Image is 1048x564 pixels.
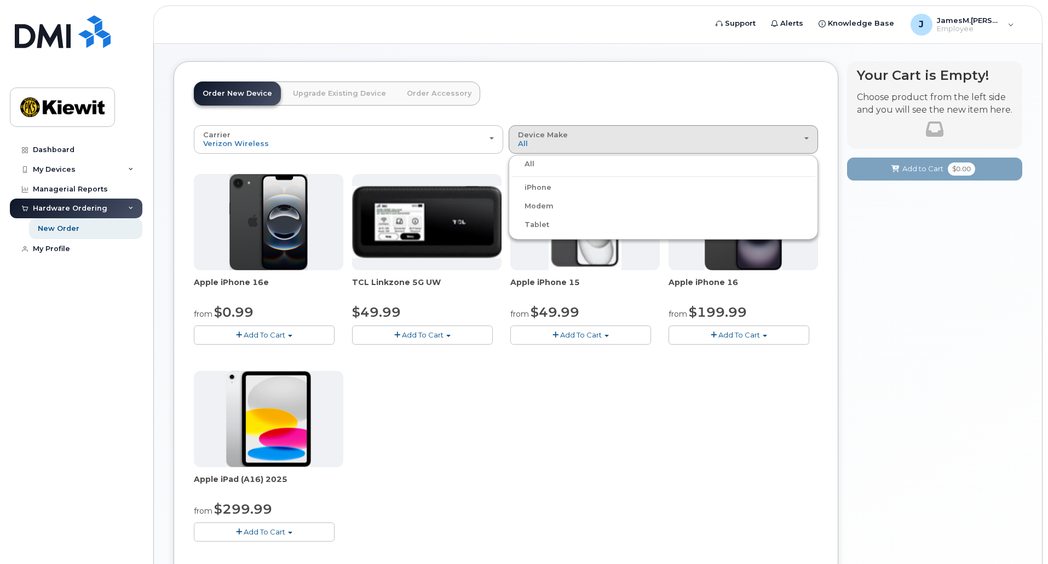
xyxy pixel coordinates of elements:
div: Apple iPad (A16) 2025 [194,474,343,496]
span: Employee [937,25,1003,33]
a: Support [708,13,763,34]
button: Add To Cart [669,325,809,345]
span: Carrier [203,130,231,139]
button: Add to Cart $0.00 [847,158,1022,180]
span: Add To Cart [560,330,602,339]
img: iphone16e.png [229,174,308,270]
a: Upgrade Existing Device [284,82,395,106]
small: from [194,309,212,319]
button: Add To Cart [352,325,493,345]
span: $0.99 [214,304,254,320]
div: JamesM.Glover [903,14,1022,36]
span: Knowledge Base [828,18,894,29]
label: Tablet [511,218,549,231]
button: Carrier Verizon Wireless [194,125,503,154]
img: ipad_11.png [226,371,311,467]
button: Add To Cart [510,325,651,345]
span: Add To Cart [244,330,285,339]
span: $49.99 [352,304,401,320]
label: iPhone [511,181,551,194]
iframe: Messenger Launcher [1000,516,1040,556]
span: Alerts [780,18,803,29]
span: J [919,18,924,31]
label: All [511,158,534,171]
a: Order New Device [194,82,281,106]
div: TCL Linkzone 5G UW [352,277,502,299]
a: Order Accessory [398,82,480,106]
span: Add To Cart [402,330,444,339]
small: from [669,309,687,319]
span: Add to Cart [902,164,943,174]
span: All [518,139,528,148]
img: linkzone5g.png [352,186,502,258]
div: Apple iPhone 15 [510,277,660,299]
label: Modem [511,200,554,213]
div: Apple iPhone 16e [194,277,343,299]
span: Device Make [518,130,568,139]
span: $49.99 [531,304,579,320]
button: Device Make All [509,125,818,154]
a: Alerts [763,13,811,34]
span: $299.99 [214,501,272,517]
button: Add To Cart [194,325,335,345]
button: Add To Cart [194,522,335,542]
p: Choose product from the left side and you will see the new item here. [857,91,1012,117]
span: $199.99 [689,304,747,320]
span: $0.00 [948,162,975,176]
span: Add To Cart [244,527,285,536]
span: Add To Cart [718,330,760,339]
a: Knowledge Base [811,13,902,34]
div: Apple iPhone 16 [669,277,818,299]
small: from [510,309,529,319]
small: from [194,506,212,516]
h4: Your Cart is Empty! [857,68,1012,83]
span: JamesM.[PERSON_NAME] [937,16,1003,25]
span: Support [725,18,756,29]
span: Verizon Wireless [203,139,269,148]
